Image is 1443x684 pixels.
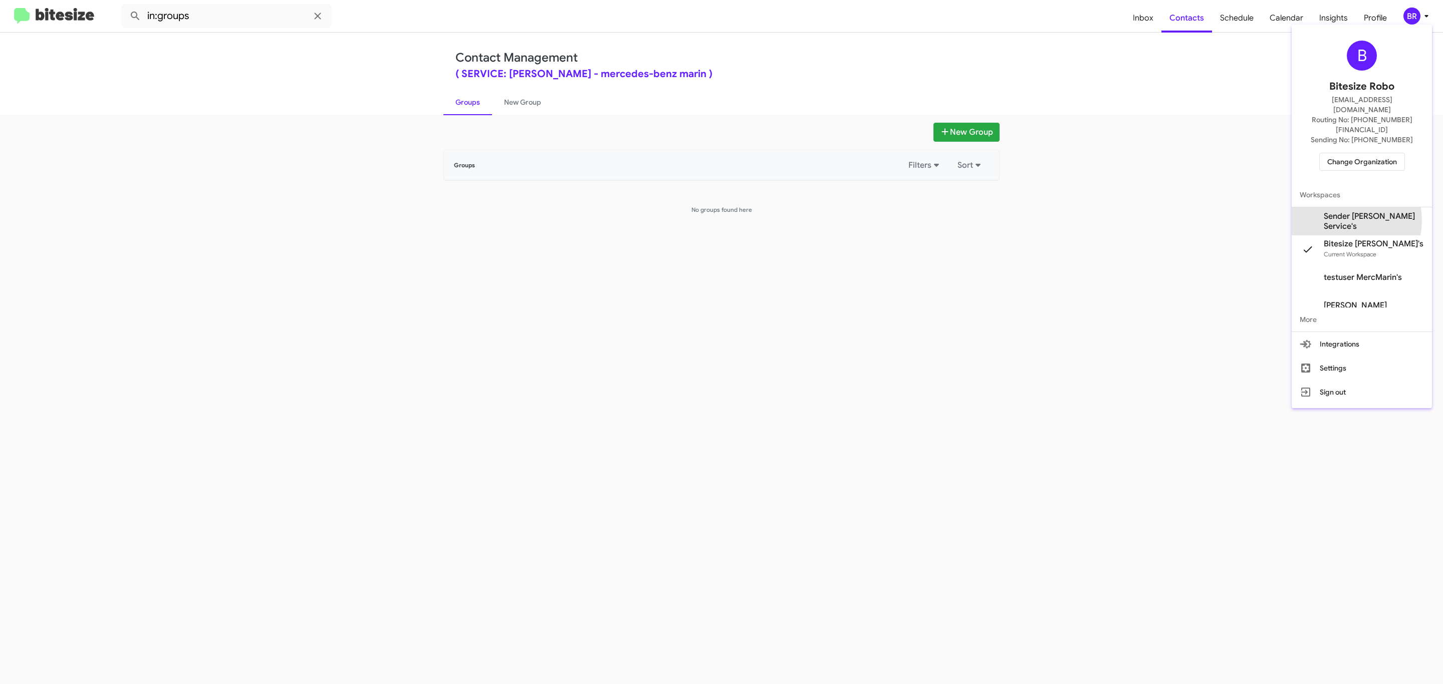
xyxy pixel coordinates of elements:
button: Sign out [1292,380,1432,404]
button: Change Organization [1319,153,1405,171]
span: testuser MercMarin's [1324,272,1402,282]
span: Sender [PERSON_NAME] Service's [1324,211,1424,231]
button: Integrations [1292,332,1432,356]
span: More [1292,307,1432,331]
span: Bitesize Robo [1329,79,1394,95]
span: Workspaces [1292,183,1432,207]
span: [EMAIL_ADDRESS][DOMAIN_NAME] [1304,95,1420,115]
span: Current Workspace [1324,250,1376,258]
span: [PERSON_NAME] [1324,300,1387,310]
div: B [1347,41,1377,71]
span: Change Organization [1327,153,1397,170]
span: Sending No: [PHONE_NUMBER] [1311,135,1413,145]
span: Bitesize [PERSON_NAME]'s [1324,239,1423,249]
span: Routing No: [PHONE_NUMBER][FINANCIAL_ID] [1304,115,1420,135]
button: Settings [1292,356,1432,380]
